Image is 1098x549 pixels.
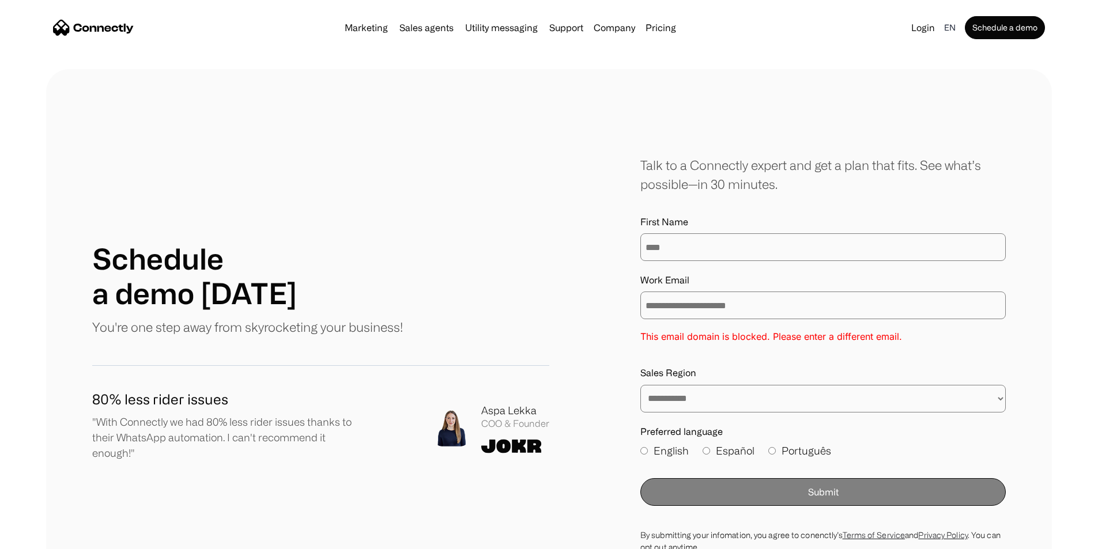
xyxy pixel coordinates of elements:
[965,16,1045,39] a: Schedule a demo
[92,317,403,336] p: You're one step away from skyrocketing your business!
[640,478,1006,506] button: Submit
[640,328,1006,344] p: This email domain is blocked. Please enter a different email.
[640,217,1006,228] label: First Name
[590,20,639,36] div: Company
[843,531,905,539] a: Terms of Service
[939,20,963,36] div: en
[641,23,681,32] a: Pricing
[545,23,588,32] a: Support
[768,447,776,455] input: Português
[340,23,393,32] a: Marketing
[640,156,1006,194] div: Talk to a Connectly expert and get a plan that fits. See what’s possible—in 30 minutes.
[481,403,549,418] div: Aspa Lekka
[907,20,939,36] a: Login
[481,418,549,429] div: COO & Founder
[640,447,648,455] input: English
[461,23,542,32] a: Utility messaging
[92,389,367,410] h1: 80% less rider issues
[703,447,710,455] input: Español
[640,275,1006,286] label: Work Email
[23,529,69,545] ul: Language list
[12,528,69,545] aside: Language selected: English
[768,443,831,459] label: Português
[918,531,967,539] a: Privacy Policy
[594,20,635,36] div: Company
[395,23,458,32] a: Sales agents
[53,19,134,36] a: home
[640,368,1006,378] label: Sales Region
[944,20,956,36] div: en
[640,443,689,459] label: English
[92,414,367,461] p: "With Connectly we had 80% less rider issues thanks to their WhatsApp automation. I can't recomme...
[703,443,754,459] label: Español
[92,241,297,311] h1: Schedule a demo [DATE]
[640,426,1006,437] label: Preferred language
